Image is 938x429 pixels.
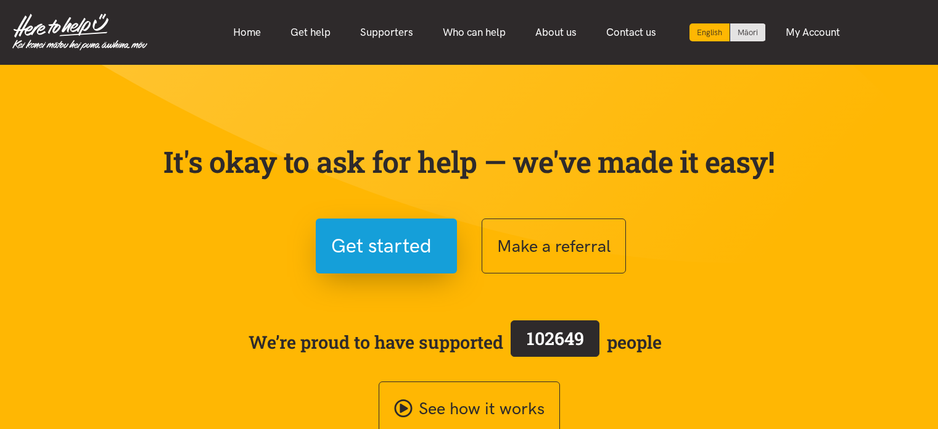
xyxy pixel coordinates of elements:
[520,19,591,46] a: About us
[316,219,457,273] button: Get started
[730,23,765,41] a: Switch to Te Reo Māori
[771,19,855,46] a: My Account
[249,318,662,366] span: We’re proud to have supported people
[591,19,671,46] a: Contact us
[276,19,345,46] a: Get help
[527,327,584,350] span: 102649
[345,19,428,46] a: Supporters
[218,19,276,46] a: Home
[503,318,607,366] a: 102649
[161,144,778,180] p: It's okay to ask for help — we've made it easy!
[12,14,147,51] img: Home
[428,19,520,46] a: Who can help
[689,23,730,41] div: Current language
[689,23,766,41] div: Language toggle
[482,219,626,273] button: Make a referral
[331,230,432,262] span: Get started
